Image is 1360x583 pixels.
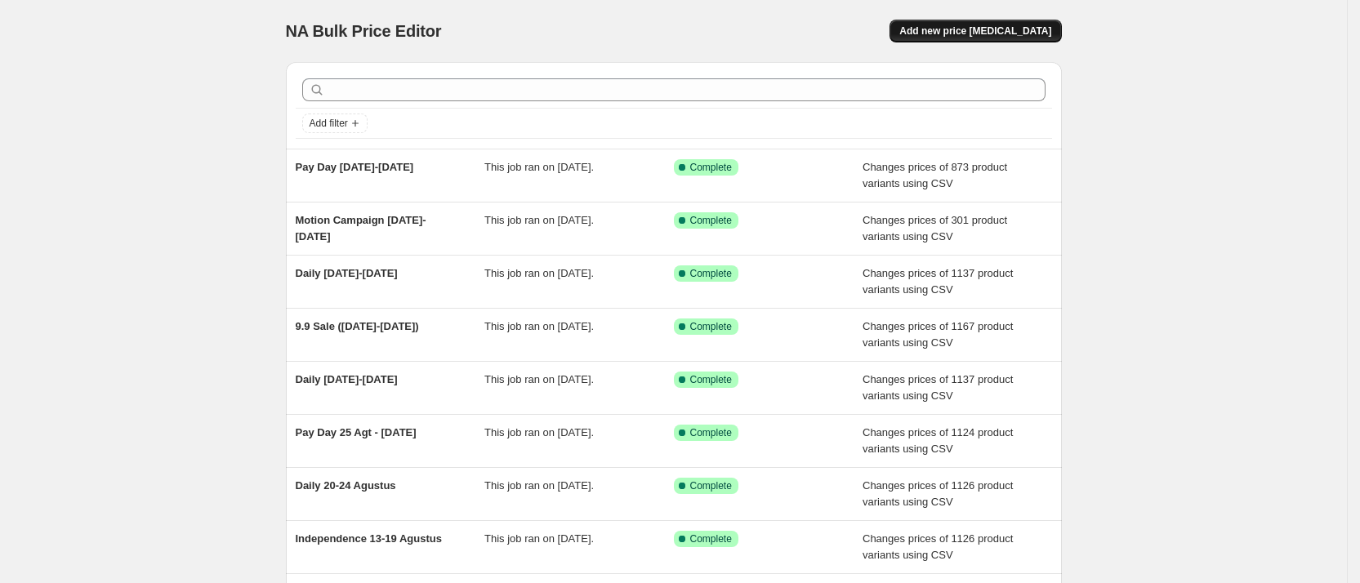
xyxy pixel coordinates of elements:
[863,267,1013,296] span: Changes prices of 1137 product variants using CSV
[863,426,1013,455] span: Changes prices of 1124 product variants using CSV
[484,267,594,279] span: This job ran on [DATE].
[296,320,419,332] span: 9.9 Sale ([DATE]-[DATE])
[296,373,398,385] span: Daily [DATE]-[DATE]
[863,373,1013,402] span: Changes prices of 1137 product variants using CSV
[690,426,732,439] span: Complete
[310,117,348,130] span: Add filter
[296,532,442,545] span: Independence 13-19 Agustus
[484,214,594,226] span: This job ran on [DATE].
[484,532,594,545] span: This job ran on [DATE].
[690,320,732,333] span: Complete
[484,426,594,438] span: This job ran on [DATE].
[863,320,1013,349] span: Changes prices of 1167 product variants using CSV
[690,479,732,492] span: Complete
[863,532,1013,561] span: Changes prices of 1126 product variants using CSV
[863,161,1007,189] span: Changes prices of 873 product variants using CSV
[302,113,368,133] button: Add filter
[296,426,417,438] span: Pay Day 25 Agt - [DATE]
[690,161,732,174] span: Complete
[296,479,396,492] span: Daily 20-24 Agustus
[296,214,426,243] span: Motion Campaign [DATE]-[DATE]
[484,479,594,492] span: This job ran on [DATE].
[296,267,398,279] span: Daily [DATE]-[DATE]
[484,161,594,173] span: This job ran on [DATE].
[899,24,1051,38] span: Add new price [MEDICAL_DATA]
[690,267,732,280] span: Complete
[690,532,732,545] span: Complete
[890,20,1061,42] button: Add new price [MEDICAL_DATA]
[863,479,1013,508] span: Changes prices of 1126 product variants using CSV
[286,22,442,40] span: NA Bulk Price Editor
[484,320,594,332] span: This job ran on [DATE].
[484,373,594,385] span: This job ran on [DATE].
[690,214,732,227] span: Complete
[296,161,414,173] span: Pay Day [DATE]-[DATE]
[690,373,732,386] span: Complete
[863,214,1007,243] span: Changes prices of 301 product variants using CSV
